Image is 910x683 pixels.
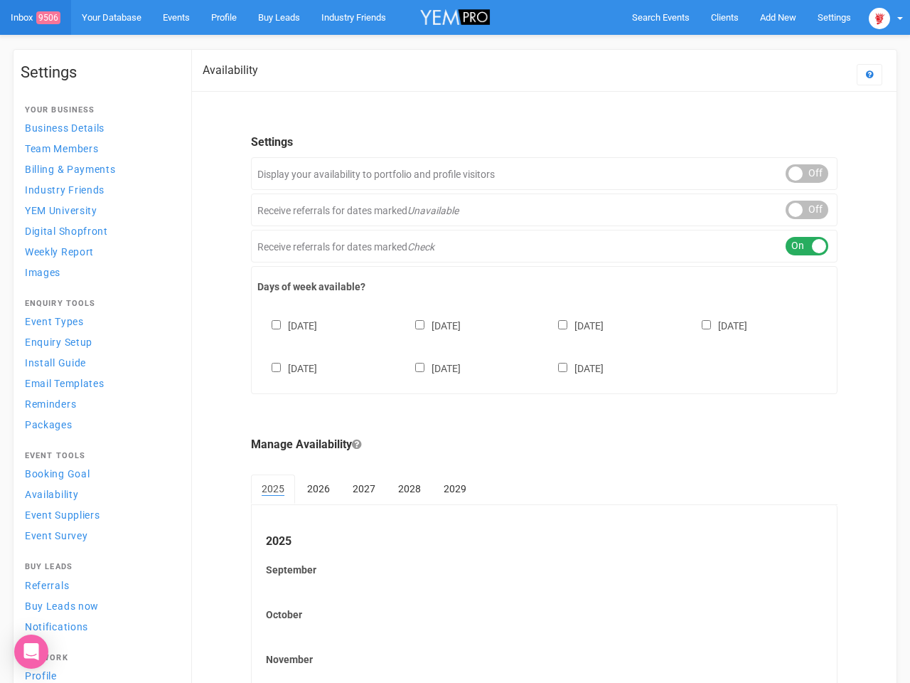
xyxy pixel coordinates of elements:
[296,475,341,503] a: 2026
[36,11,60,24] span: 9506
[25,143,98,154] span: Team Members
[401,317,461,333] label: [DATE]
[25,563,173,571] h4: Buy Leads
[21,617,177,636] a: Notifications
[632,12,690,23] span: Search Events
[760,12,796,23] span: Add New
[401,360,461,376] label: [DATE]
[272,363,281,372] input: [DATE]
[21,312,177,331] a: Event Types
[21,485,177,504] a: Availability
[266,563,823,577] label: September
[257,360,317,376] label: [DATE]
[251,475,295,504] a: 2025
[25,106,173,115] h4: Your Business
[21,353,177,372] a: Install Guide
[251,437,837,453] legend: Manage Availability
[687,317,747,333] label: [DATE]
[203,64,258,77] h2: Availability
[25,452,173,460] h4: Event Tools
[257,317,317,333] label: [DATE]
[407,205,459,216] em: Unavailable
[21,576,177,595] a: Referrals
[544,317,604,333] label: [DATE]
[415,320,424,329] input: [DATE]
[415,363,424,372] input: [DATE]
[21,139,177,158] a: Team Members
[251,134,837,151] legend: Settings
[21,332,177,351] a: Enquiry Setup
[25,246,94,258] span: Weekly Report
[21,201,177,220] a: YEM University
[21,64,177,81] h1: Settings
[21,464,177,483] a: Booking Goal
[21,263,177,282] a: Images
[407,241,434,253] em: Check
[433,475,477,503] a: 2029
[25,267,60,278] span: Images
[25,226,108,237] span: Digital Shopfront
[21,118,177,137] a: Business Details
[387,475,432,503] a: 2028
[558,320,567,329] input: [DATE]
[21,180,177,199] a: Industry Friends
[266,534,823,550] legend: 2025
[266,608,823,622] label: October
[25,337,92,348] span: Enquiry Setup
[21,242,177,261] a: Weekly Report
[25,654,173,662] h4: Network
[21,159,177,179] a: Billing & Payments
[25,419,73,430] span: Packages
[25,357,86,369] span: Install Guide
[25,489,78,500] span: Availability
[25,621,88,632] span: Notifications
[272,320,281,329] input: [DATE]
[25,122,105,134] span: Business Details
[21,505,177,524] a: Event Suppliers
[25,398,76,410] span: Reminders
[21,394,177,413] a: Reminders
[342,475,386,503] a: 2027
[25,468,90,480] span: Booking Goal
[25,164,116,175] span: Billing & Payments
[14,635,48,669] div: Open Intercom Messenger
[266,652,823,667] label: November
[25,378,105,389] span: Email Templates
[25,300,173,308] h4: Enquiry Tools
[251,157,837,190] div: Display your availability to portfolio and profile visitors
[21,374,177,393] a: Email Templates
[702,320,711,329] input: [DATE]
[21,596,177,615] a: Buy Leads now
[251,230,837,263] div: Receive referrals for dates marked
[711,12,739,23] span: Clients
[25,205,97,216] span: YEM University
[25,509,100,521] span: Event Suppliers
[21,415,177,434] a: Packages
[25,530,87,541] span: Event Survey
[558,363,567,372] input: [DATE]
[257,280,831,294] label: Days of week available?
[544,360,604,376] label: [DATE]
[25,316,84,327] span: Event Types
[251,194,837,226] div: Receive referrals for dates marked
[21,221,177,240] a: Digital Shopfront
[869,8,890,29] img: open-uri20250107-2-1pbi2ie
[21,526,177,545] a: Event Survey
